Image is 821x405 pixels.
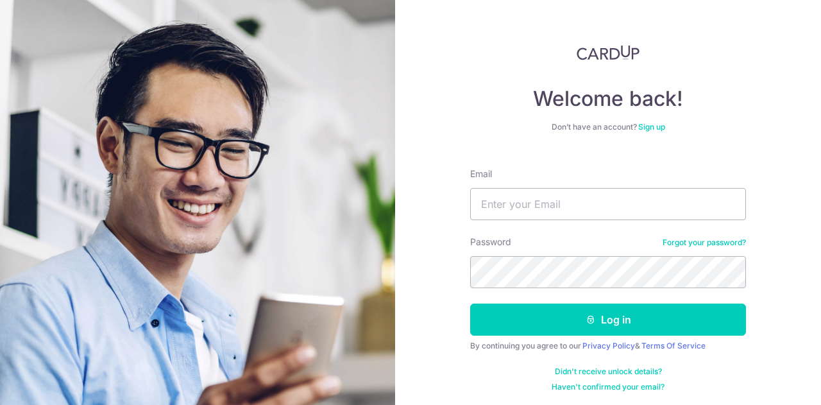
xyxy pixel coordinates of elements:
label: Email [470,168,492,180]
a: Forgot your password? [663,237,746,248]
h4: Welcome back! [470,86,746,112]
a: Sign up [638,122,665,132]
div: Don’t have an account? [470,122,746,132]
input: Enter your Email [470,188,746,220]
a: Didn't receive unlock details? [555,366,662,377]
a: Privacy Policy [582,341,635,350]
a: Haven't confirmed your email? [552,382,664,392]
label: Password [470,236,511,248]
div: By continuing you agree to our & [470,341,746,351]
button: Log in [470,304,746,336]
img: CardUp Logo [577,45,639,60]
a: Terms Of Service [641,341,706,350]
